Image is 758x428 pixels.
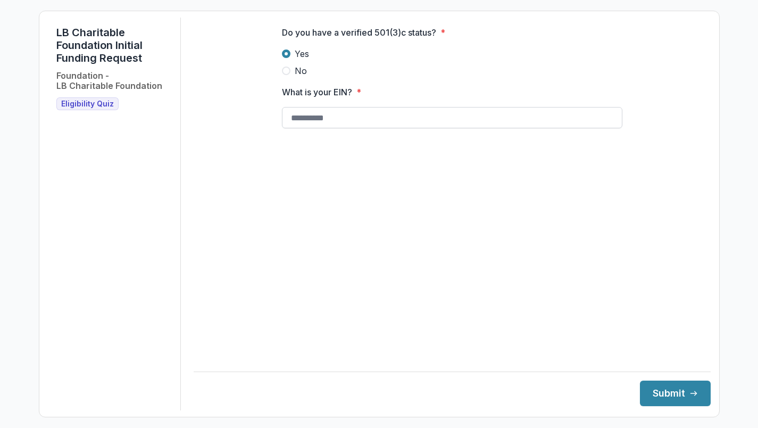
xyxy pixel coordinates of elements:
[61,100,114,109] span: Eligibility Quiz
[295,47,309,60] span: Yes
[56,71,162,91] h2: Foundation - LB Charitable Foundation
[640,381,711,406] button: Submit
[282,26,436,39] p: Do you have a verified 501(3)c status?
[56,26,172,64] h1: LB Charitable Foundation Initial Funding Request
[295,64,307,77] span: No
[282,86,352,98] p: What is your EIN?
